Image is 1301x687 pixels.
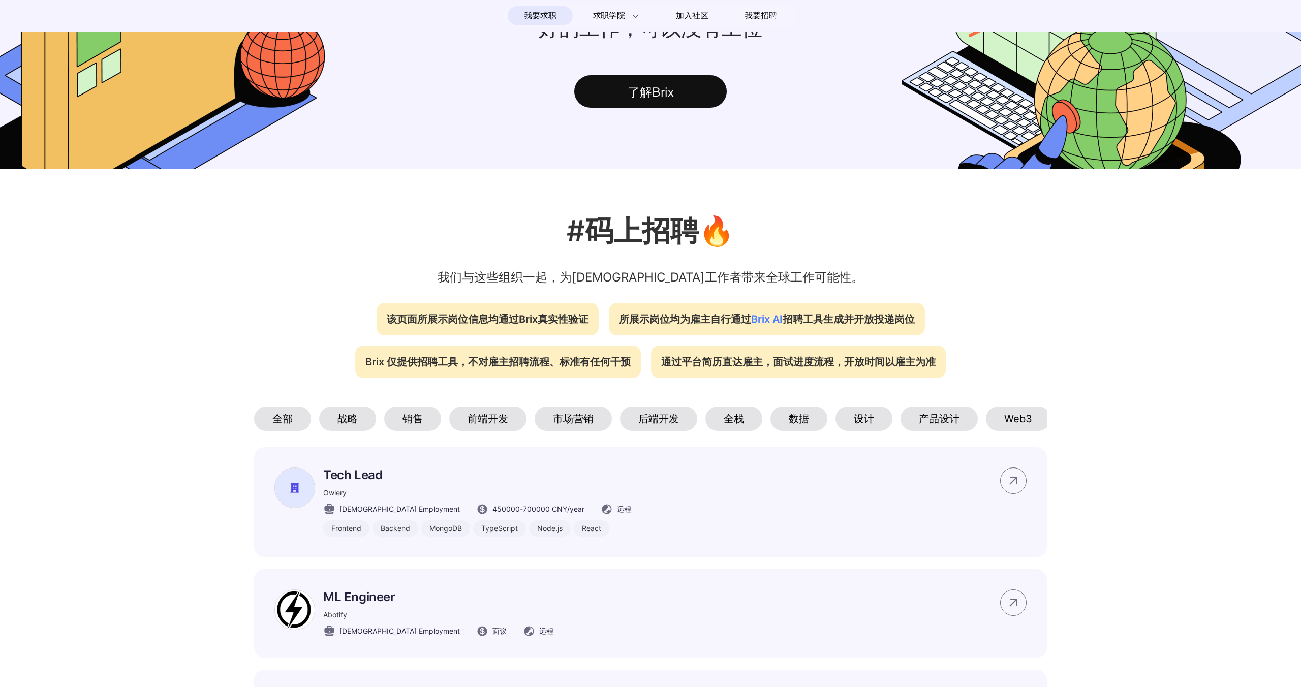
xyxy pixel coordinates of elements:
div: 该页面所展示岗位信息均通过Brix真实性验证 [377,303,599,335]
div: MongoDB [421,520,470,537]
div: Frontend [323,520,369,537]
p: ML Engineer [323,589,553,604]
span: Abotify [323,610,347,619]
span: 我要求职 [524,8,556,24]
div: 后端开发 [620,407,697,431]
div: 前端开发 [449,407,526,431]
div: Backend [373,520,418,537]
span: [DEMOGRAPHIC_DATA] Employment [339,626,460,636]
span: 450000 - 700000 CNY /year [492,504,584,514]
div: Brix 仅提供招聘工具，不对雇主招聘流程、标准有任何干预 [355,346,641,378]
span: 面议 [492,626,507,636]
div: 战略 [319,407,376,431]
div: TypeScript [473,520,526,537]
div: 数据 [770,407,827,431]
div: 销售 [384,407,441,431]
span: 加入社区 [676,8,708,24]
div: 全栈 [705,407,762,431]
div: 设计 [835,407,892,431]
span: 远程 [617,504,631,514]
div: 市场营销 [535,407,612,431]
div: 产品设计 [901,407,978,431]
span: 我要招聘 [745,10,777,22]
div: React [574,520,609,537]
span: 求职学院 [593,10,625,22]
p: Tech Lead [323,467,631,482]
span: Owlery [323,488,347,497]
div: 了解Brix [574,75,727,108]
div: 所展示岗位均为雇主自行通过 招聘工具生成并开放投递岗位 [609,303,925,335]
div: Node.js [529,520,571,537]
div: 全部 [254,407,311,431]
div: Web3 [986,407,1050,431]
span: 远程 [539,626,553,636]
div: 通过平台简历直达雇主，面试进度流程，开放时间以雇主为准 [651,346,946,378]
span: Brix AI [751,313,783,325]
span: [DEMOGRAPHIC_DATA] Employment [339,504,460,514]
